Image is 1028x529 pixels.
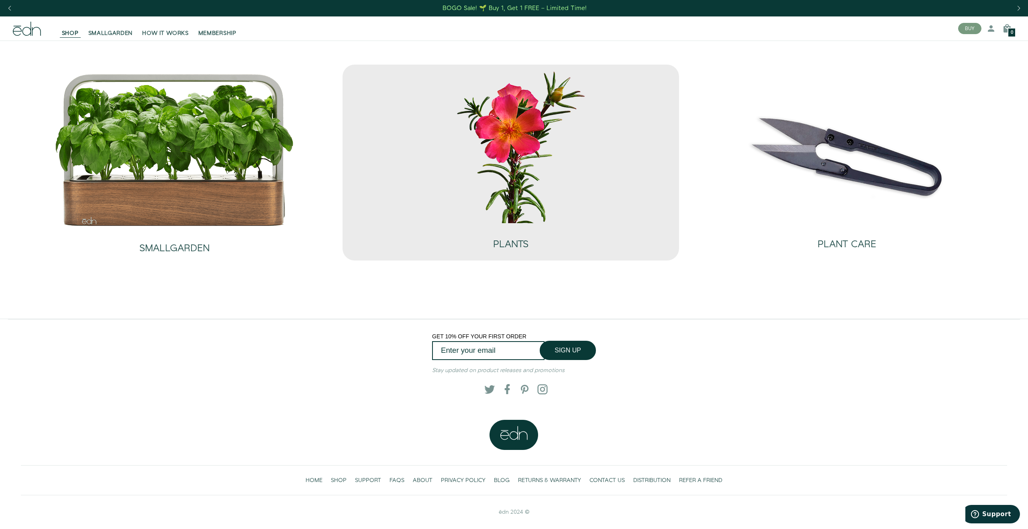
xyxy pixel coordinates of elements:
[443,4,587,12] div: BOGO Sale! 🌱 Buy 1, Get 1 FREE – Limited Time!
[413,476,432,484] span: ABOUT
[306,476,322,484] span: HOME
[137,20,193,37] a: HOW IT WORKS
[518,476,581,484] span: RETURNS & WARRANTY
[62,29,79,37] span: SHOP
[390,476,404,484] span: FAQS
[494,476,510,484] span: BLOG
[432,341,545,360] input: Enter your email
[432,333,526,340] span: GET 10% OFF YOUR FIRST ORDER
[958,23,981,34] button: BUY
[490,472,514,488] a: BLOG
[499,508,530,516] span: ēdn 2024 ©
[441,476,485,484] span: PRIVACY POLICY
[385,472,409,488] a: FAQS
[818,239,876,250] h2: PLANT CARE
[331,476,347,484] span: SHOP
[589,476,625,484] span: CONTACT US
[432,366,565,374] em: Stay updated on product releases and promotions
[585,472,629,488] a: CONTACT US
[142,29,188,37] span: HOW IT WORKS
[409,472,437,488] a: ABOUT
[633,476,671,484] span: DISTRIBUTION
[675,472,727,488] a: REFER A FRIEND
[679,476,722,484] span: REFER A FRIEND
[84,20,138,37] a: SMALLGARDEN
[390,223,631,256] a: PLANTS
[514,472,585,488] a: RETURNS & WARRANTY
[355,476,381,484] span: SUPPORT
[726,223,967,256] a: PLANT CARE
[493,239,528,250] h2: PLANTS
[629,472,675,488] a: DISTRIBUTION
[54,227,295,260] a: SMALLGARDEN
[57,20,84,37] a: SHOP
[327,472,351,488] a: SHOP
[540,341,596,360] button: SIGN UP
[139,243,210,254] h2: SMALLGARDEN
[351,472,385,488] a: SUPPORT
[302,472,327,488] a: HOME
[198,29,237,37] span: MEMBERSHIP
[88,29,133,37] span: SMALLGARDEN
[442,2,588,14] a: BOGO Sale! 🌱 Buy 1, Get 1 FREE – Limited Time!
[1011,31,1013,35] span: 0
[437,472,490,488] a: PRIVACY POLICY
[194,20,241,37] a: MEMBERSHIP
[965,505,1020,525] iframe: Opens a widget where you can find more information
